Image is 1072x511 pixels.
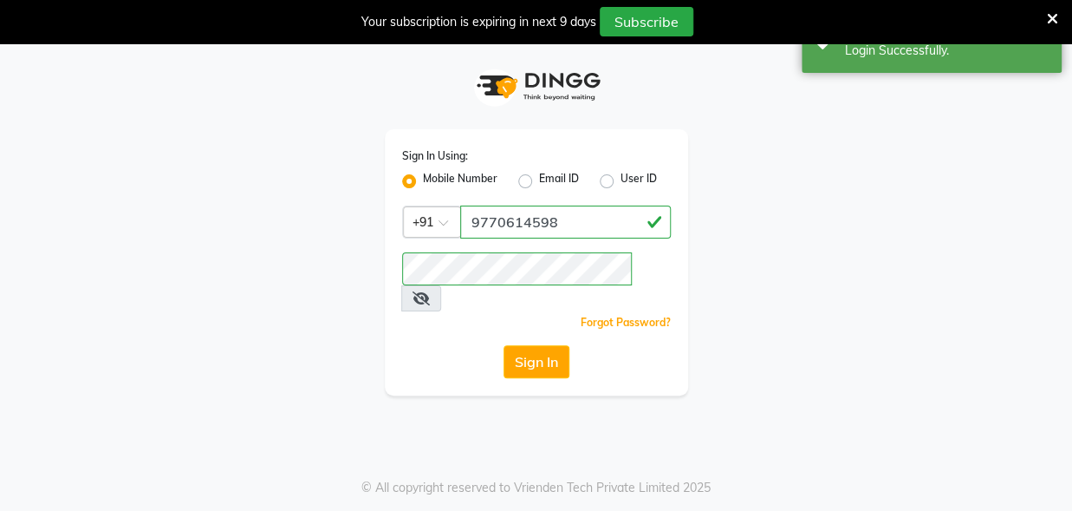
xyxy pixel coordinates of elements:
[504,345,569,378] button: Sign In
[361,13,596,31] div: Your subscription is expiring in next 9 days
[539,171,579,192] label: Email ID
[620,171,657,192] label: User ID
[402,148,468,164] label: Sign In Using:
[581,316,671,329] a: Forgot Password?
[467,61,606,112] img: logo1.svg
[845,42,1049,60] div: Login Successfully.
[600,7,693,36] button: Subscribe
[402,252,632,285] input: Username
[460,206,671,239] input: Username
[423,171,497,192] label: Mobile Number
